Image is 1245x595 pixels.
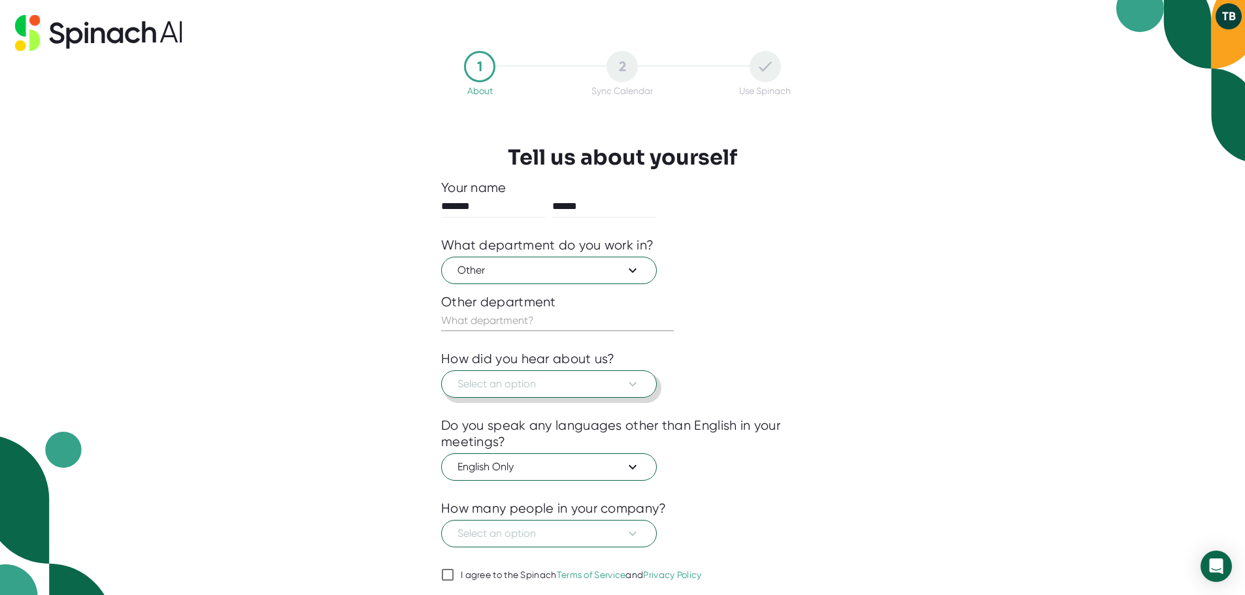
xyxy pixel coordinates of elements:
[441,370,657,398] button: Select an option
[457,459,640,475] span: English Only
[461,570,702,581] div: I agree to the Spinach and
[643,570,701,580] a: Privacy Policy
[441,180,804,196] div: Your name
[441,520,657,547] button: Select an option
[467,86,493,96] div: About
[464,51,495,82] div: 1
[441,500,667,517] div: How many people in your company?
[1201,551,1232,582] div: Open Intercom Messenger
[441,417,804,450] div: Do you speak any languages other than English in your meetings?
[591,86,653,96] div: Sync Calendar
[1216,3,1242,29] button: TB
[557,570,626,580] a: Terms of Service
[441,351,615,367] div: How did you hear about us?
[739,86,791,96] div: Use Spinach
[457,376,640,392] span: Select an option
[441,294,804,310] div: Other department
[457,263,640,278] span: Other
[441,237,654,253] div: What department do you work in?
[441,453,657,481] button: English Only
[441,257,657,284] button: Other
[508,145,737,170] h3: Tell us about yourself
[457,526,640,541] span: Select an option
[441,310,674,331] input: What department?
[606,51,638,82] div: 2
